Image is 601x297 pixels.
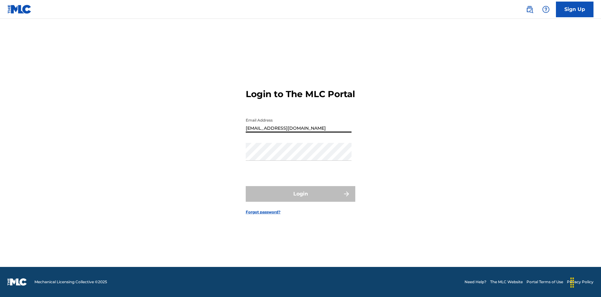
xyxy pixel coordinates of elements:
[246,209,280,215] a: Forgot password?
[540,3,552,16] div: Help
[556,2,593,17] a: Sign Up
[34,279,107,285] span: Mechanical Licensing Collective © 2025
[8,278,27,286] img: logo
[490,279,523,285] a: The MLC Website
[567,279,593,285] a: Privacy Policy
[542,6,550,13] img: help
[8,5,32,14] img: MLC Logo
[527,279,563,285] a: Portal Terms of Use
[526,6,533,13] img: search
[246,89,355,100] h3: Login to The MLC Portal
[570,267,601,297] iframe: Chat Widget
[567,273,577,292] div: Drag
[465,279,486,285] a: Need Help?
[523,3,536,16] a: Public Search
